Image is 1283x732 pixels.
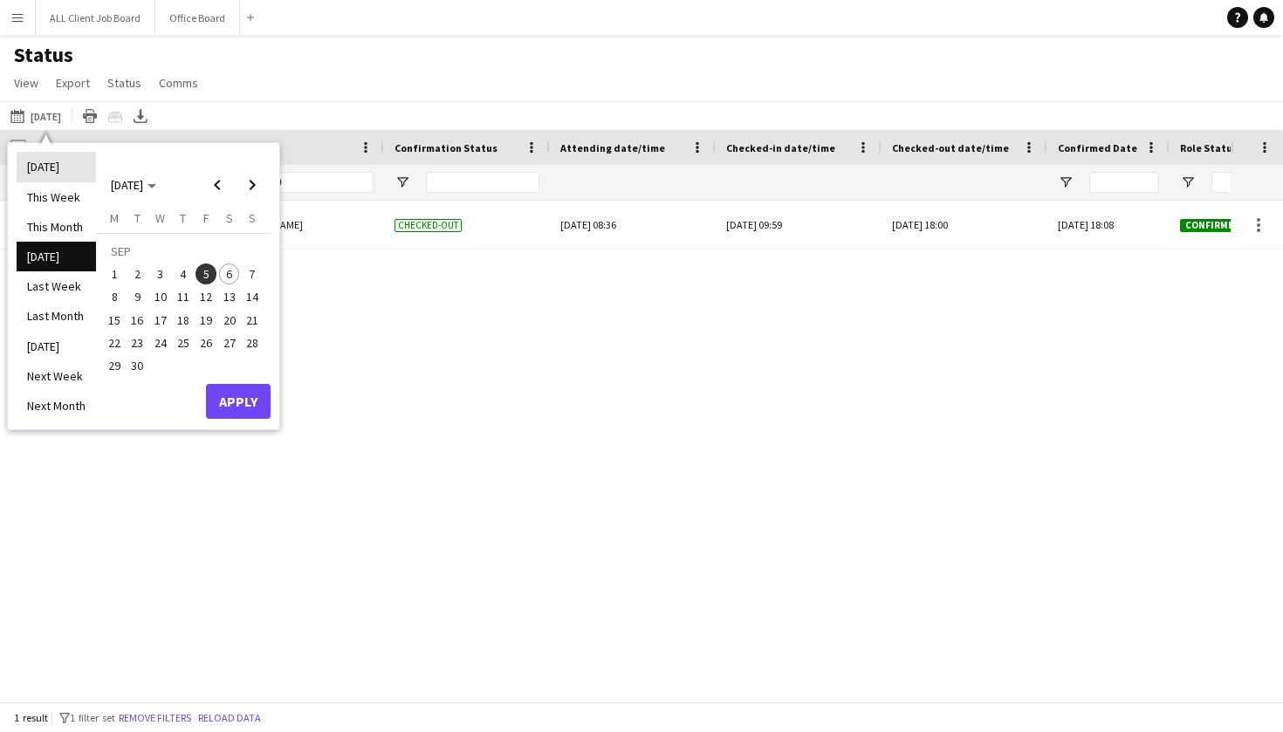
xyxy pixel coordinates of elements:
app-action-btn: Export XLSX [130,106,151,127]
button: 09-09-2025 [126,285,148,308]
span: 27 [219,332,240,353]
button: 08-09-2025 [103,285,126,308]
button: Previous month [200,168,235,202]
span: [DATE] [111,177,143,193]
span: 19 [196,310,216,331]
span: M [110,210,119,226]
button: Next month [235,168,270,202]
span: 22 [104,332,125,353]
span: T [134,210,141,226]
button: 03-09-2025 [149,263,172,285]
button: 12-09-2025 [195,285,217,308]
span: Checked-in date/time [726,141,835,154]
span: 1 filter set [70,711,115,724]
li: Next Week [17,361,96,391]
span: 14 [242,287,263,308]
div: [DATE] 18:08 [1047,201,1170,249]
span: 6 [219,263,240,284]
a: Export [49,72,97,94]
span: 8 [104,287,125,308]
span: 23 [127,332,148,353]
button: 27-09-2025 [217,332,240,354]
span: 11 [173,287,194,308]
span: 24 [150,332,171,353]
span: 28 [242,332,263,353]
span: Confirmed Date [1058,141,1137,154]
a: Status [100,72,148,94]
span: 12 [196,287,216,308]
button: 22-09-2025 [103,332,126,354]
button: 06-09-2025 [217,263,240,285]
button: Open Filter Menu [1058,174,1074,190]
span: 10 [150,287,171,308]
span: 26 [196,332,216,353]
button: 26-09-2025 [195,332,217,354]
span: 20 [219,310,240,331]
span: 29 [104,355,125,376]
button: 18-09-2025 [172,309,195,332]
span: Checked-out date/time [892,141,1009,154]
button: 05-09-2025 [195,263,217,285]
div: [DATE] 08:36 [560,201,705,249]
span: 15 [104,310,125,331]
li: [DATE] [17,152,96,181]
li: Last Week [17,271,96,301]
span: 7 [242,263,263,284]
button: Remove filters [115,708,195,728]
li: [DATE] [17,332,96,361]
button: 19-09-2025 [195,309,217,332]
button: Open Filter Menu [395,174,410,190]
span: View [14,75,38,91]
span: Role Status [1180,141,1238,154]
button: Office Board [155,1,240,35]
button: Reload data [195,708,264,728]
td: SEP [103,240,264,263]
button: 11-09-2025 [172,285,195,308]
button: 17-09-2025 [149,309,172,332]
button: ALL Client Job Board [36,1,155,35]
button: [DATE] [7,106,65,127]
button: 01-09-2025 [103,263,126,285]
div: [DATE] 18:00 [892,201,1037,249]
button: 04-09-2025 [172,263,195,285]
span: 13 [219,287,240,308]
button: Apply [206,384,271,419]
li: Next Month [17,391,96,421]
span: Export [56,75,90,91]
button: 24-09-2025 [149,332,172,354]
button: 25-09-2025 [172,332,195,354]
app-action-btn: Print [79,106,100,127]
span: S [249,210,256,226]
li: This Week [17,182,96,212]
a: View [7,72,45,94]
span: 30 [127,355,148,376]
button: Open Filter Menu [1180,174,1196,190]
span: 25 [173,332,194,353]
button: 02-09-2025 [126,263,148,285]
button: 13-09-2025 [217,285,240,308]
button: 21-09-2025 [241,309,264,332]
div: [DATE] 09:59 [726,201,871,249]
span: Attending date/time [560,141,665,154]
span: 21 [242,310,263,331]
button: 20-09-2025 [217,309,240,332]
input: Confirmed Date Filter Input [1089,172,1159,193]
span: W [155,210,165,226]
input: Confirmation Status Filter Input [426,172,539,193]
li: Last Month [17,301,96,331]
span: Confirmation Status [395,141,497,154]
span: 1 [104,263,125,284]
a: Comms [152,72,205,94]
span: Confirmed [1180,219,1245,232]
button: Choose month and year [104,169,163,201]
li: This Month [17,212,96,242]
span: 4 [173,263,194,284]
button: 10-09-2025 [149,285,172,308]
button: 30-09-2025 [126,354,148,377]
input: Role Status Filter Input [1211,172,1281,193]
span: 18 [173,310,194,331]
span: 3 [150,263,171,284]
span: 2 [127,263,148,284]
span: Photo [141,141,171,154]
span: S [226,210,233,226]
